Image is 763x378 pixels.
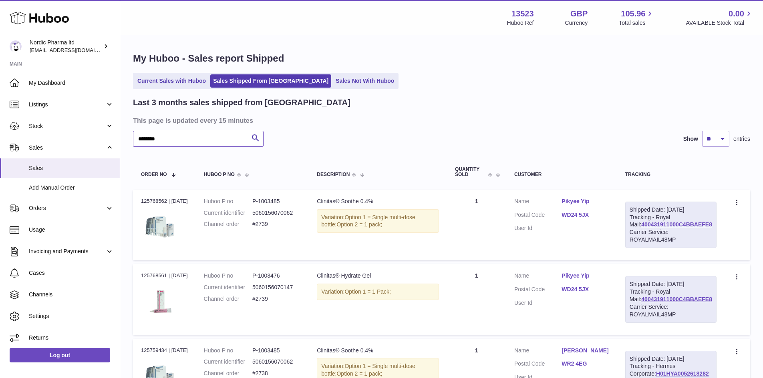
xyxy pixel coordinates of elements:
[630,228,712,244] div: Carrier Service: ROYALMAIL48MP
[204,172,235,177] span: Huboo P no
[619,8,654,27] a: 105.96 Total sales
[252,272,301,280] dd: P-1003476
[514,224,562,232] dt: User Id
[210,74,331,88] a: Sales Shipped From [GEOGRAPHIC_DATA]
[252,358,301,366] dd: 5060156070062
[29,248,105,255] span: Invoicing and Payments
[733,135,750,143] span: entries
[514,360,562,370] dt: Postal Code
[686,8,753,27] a: 0.00 AVAILABLE Stock Total
[630,206,712,214] div: Shipped Date: [DATE]
[562,347,609,354] a: [PERSON_NAME]
[135,74,209,88] a: Current Sales with Huboo
[204,347,252,354] dt: Huboo P no
[204,370,252,377] dt: Channel order
[252,198,301,205] dd: P-1003485
[29,226,114,234] span: Usage
[625,202,717,248] div: Tracking - Royal Mail:
[29,79,114,87] span: My Dashboard
[630,280,712,288] div: Shipped Date: [DATE]
[29,334,114,342] span: Returns
[29,291,114,298] span: Channels
[141,172,167,177] span: Order No
[141,347,188,354] div: 125759434 | [DATE]
[447,190,506,260] td: 1
[204,220,252,228] dt: Channel order
[30,47,118,53] span: [EMAIL_ADDRESS][DOMAIN_NAME]
[455,167,486,177] span: Quantity Sold
[204,295,252,303] dt: Channel order
[29,101,105,108] span: Listings
[317,209,439,233] div: Variation:
[333,74,397,88] a: Sales Not With Huboo
[204,358,252,366] dt: Current identifier
[133,97,350,108] h2: Last 3 months sales shipped from [GEOGRAPHIC_DATA]
[514,272,562,282] dt: Name
[321,214,415,228] span: Option 1 = Single multi-dose bottle;
[621,8,645,19] span: 105.96
[656,370,709,377] a: H01HYA0052618282
[10,348,110,362] a: Log out
[204,198,252,205] dt: Huboo P no
[336,370,382,377] span: Option 2 = 1 pack;
[252,209,301,217] dd: 5060156070062
[252,284,301,291] dd: 5060156070147
[562,360,609,368] a: WR2 4EG
[317,284,439,300] div: Variation:
[29,122,105,130] span: Stock
[204,272,252,280] dt: Huboo P no
[447,264,506,334] td: 1
[317,172,350,177] span: Description
[141,272,188,279] div: 125768561 | [DATE]
[252,220,301,228] dd: #2739
[29,204,105,212] span: Orders
[252,295,301,303] dd: #2739
[625,276,717,322] div: Tracking - Royal Mail:
[29,312,114,320] span: Settings
[729,8,744,19] span: 0.00
[562,286,609,293] a: WD24 5JX
[30,39,102,54] div: Nordic Pharma ltd
[252,347,301,354] dd: P-1003485
[141,207,181,247] img: 2_6c148ce2-9555-4dcb-a520-678b12be0df6.png
[562,272,609,280] a: Pikyee Yip
[321,363,415,377] span: Option 1 = Single multi-dose bottle;
[514,198,562,207] dt: Name
[133,52,750,65] h1: My Huboo - Sales report Shipped
[686,19,753,27] span: AVAILABLE Stock Total
[133,116,748,125] h3: This page is updated every 15 minutes
[29,164,114,172] span: Sales
[141,198,188,205] div: 125768562 | [DATE]
[29,144,105,152] span: Sales
[141,282,181,322] img: 1_f13aeef1-7825-42c4-bd96-546fc26b9c19.png
[507,19,534,27] div: Huboo Ref
[204,209,252,217] dt: Current identifier
[204,284,252,291] dt: Current identifier
[336,221,382,228] span: Option 2 = 1 pack;
[29,184,114,192] span: Add Manual Order
[317,347,439,354] div: Clinitas® Soothe 0.4%
[630,303,712,318] div: Carrier Service: ROYALMAIL48MP
[511,8,534,19] strong: 13523
[630,355,712,363] div: Shipped Date: [DATE]
[344,288,391,295] span: Option 1 = 1 Pack;
[252,370,301,377] dd: #2738
[317,198,439,205] div: Clinitas® Soothe 0.4%
[641,296,712,302] a: 400431911000C4BBAEFE8
[683,135,698,143] label: Show
[514,347,562,356] dt: Name
[29,269,114,277] span: Cases
[562,198,609,205] a: Pikyee Yip
[562,211,609,219] a: WD24 5JX
[317,272,439,280] div: Clinitas® Hydrate Gel
[10,40,22,52] img: internalAdmin-13523@internal.huboo.com
[619,19,654,27] span: Total sales
[570,8,588,19] strong: GBP
[514,286,562,295] dt: Postal Code
[625,172,717,177] div: Tracking
[514,172,609,177] div: Customer
[514,299,562,307] dt: User Id
[514,211,562,221] dt: Postal Code
[641,221,712,228] a: 400431911000C4BBAEFE8
[565,19,588,27] div: Currency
